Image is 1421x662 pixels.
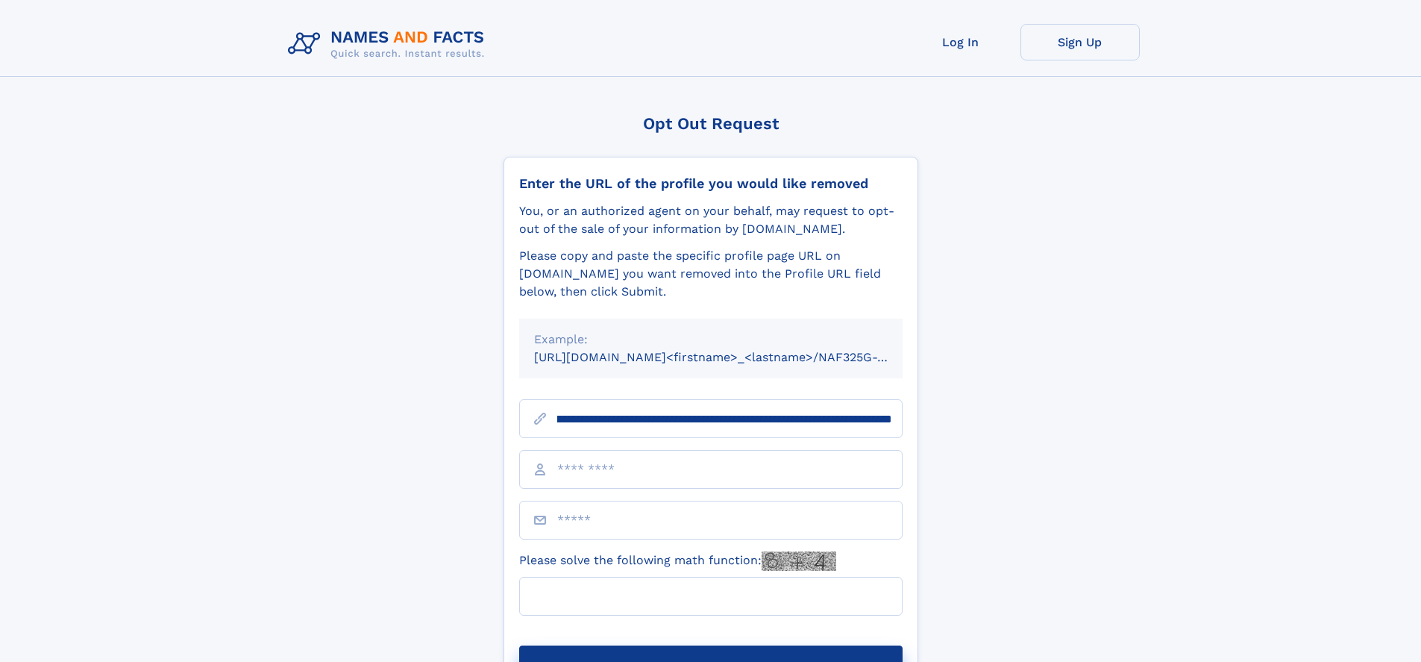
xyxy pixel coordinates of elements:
[534,350,931,364] small: [URL][DOMAIN_NAME]<firstname>_<lastname>/NAF325G-xxxxxxxx
[1020,24,1140,60] a: Sign Up
[282,24,497,64] img: Logo Names and Facts
[534,331,888,349] div: Example:
[519,175,903,192] div: Enter the URL of the profile you would like removed
[519,202,903,238] div: You, or an authorized agent on your behalf, may request to opt-out of the sale of your informatio...
[519,552,836,571] label: Please solve the following math function:
[519,247,903,301] div: Please copy and paste the specific profile page URL on [DOMAIN_NAME] you want removed into the Pr...
[504,114,918,133] div: Opt Out Request
[901,24,1020,60] a: Log In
